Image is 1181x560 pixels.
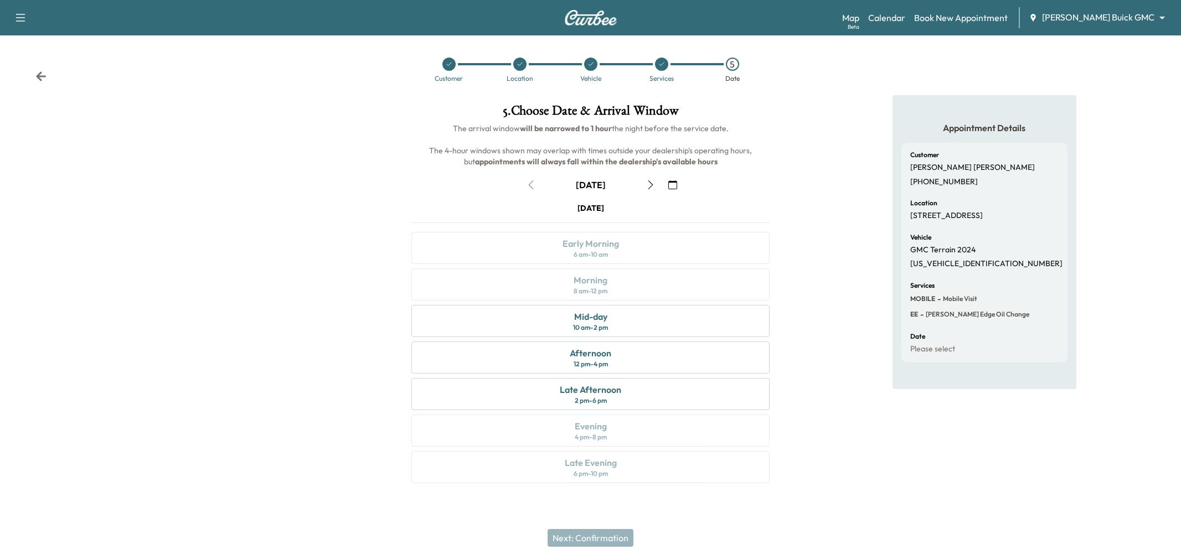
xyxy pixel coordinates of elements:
[1042,11,1154,24] span: [PERSON_NAME] Buick GMC
[574,360,608,369] div: 12 pm - 4 pm
[475,157,718,167] b: appointments will always fall within the dealership's available hours
[868,11,905,24] a: Calendar
[901,122,1067,134] h5: Appointment Details
[941,294,977,303] span: Mobile Visit
[507,75,533,82] div: Location
[842,11,859,24] a: MapBeta
[429,123,754,167] span: The arrival window the night before the service date. The 4-hour windows shown may overlap with t...
[520,123,612,133] b: will be narrowed to 1 hour
[910,259,1063,269] p: [US_VEHICLE_IDENTIFICATION_NUMBER]
[910,200,937,206] h6: Location
[725,75,740,82] div: Date
[910,211,983,221] p: [STREET_ADDRESS]
[560,383,621,396] div: Late Afternoon
[435,75,463,82] div: Customer
[403,104,778,123] h1: 5 . Choose Date & Arrival Window
[848,23,859,31] div: Beta
[935,293,941,304] span: -
[914,11,1008,24] a: Book New Appointment
[910,152,939,158] h6: Customer
[910,234,931,241] h6: Vehicle
[574,310,607,323] div: Mid-day
[575,396,607,405] div: 2 pm - 6 pm
[577,203,604,214] div: [DATE]
[35,71,47,82] div: Back
[576,179,606,191] div: [DATE]
[649,75,674,82] div: Services
[924,310,1029,319] span: Ewing Edge Oil Change
[573,323,608,332] div: 10 am - 2 pm
[910,282,935,289] h6: Services
[580,75,601,82] div: Vehicle
[910,333,925,340] h6: Date
[910,344,955,354] p: Please select
[910,245,976,255] p: GMC Terrain 2024
[918,309,924,320] span: -
[564,10,617,25] img: Curbee Logo
[726,58,739,71] div: 5
[910,294,935,303] span: MOBILE
[910,177,978,187] p: [PHONE_NUMBER]
[910,310,918,319] span: EE
[910,163,1035,173] p: [PERSON_NAME] [PERSON_NAME]
[570,346,611,360] div: Afternoon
